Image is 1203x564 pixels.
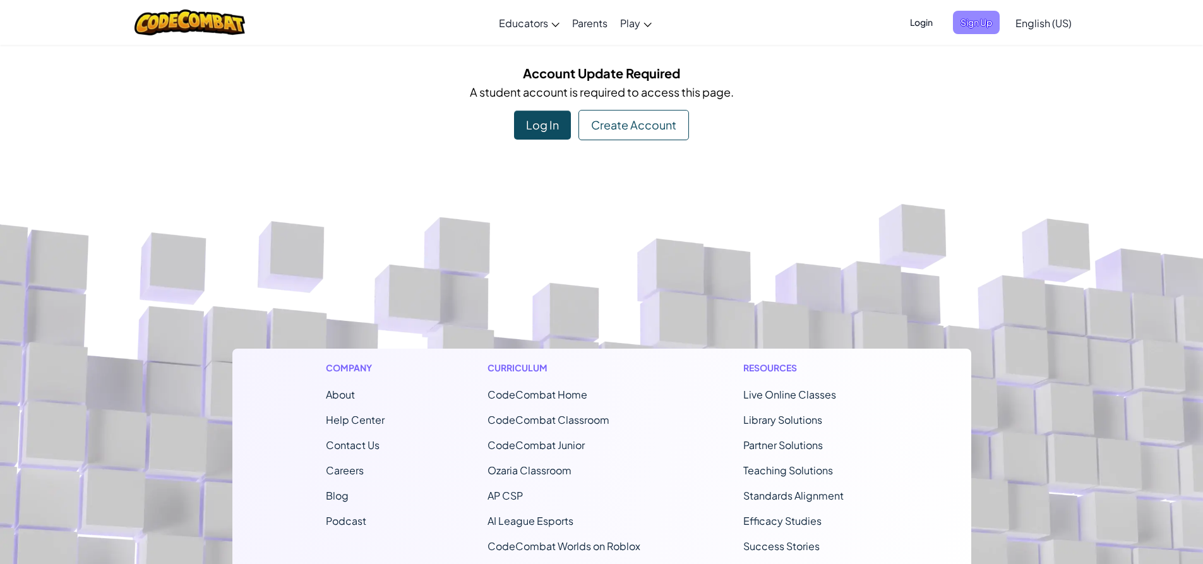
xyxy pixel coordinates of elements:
a: Podcast [326,514,366,527]
a: Partner Solutions [743,438,823,452]
a: Teaching Solutions [743,464,833,477]
a: Play [614,6,658,40]
span: Educators [499,16,548,30]
a: Help Center [326,413,385,426]
img: CodeCombat logo [135,9,245,35]
a: Live Online Classes [743,388,836,401]
span: CodeCombat Home [488,388,587,401]
a: Library Solutions [743,413,822,426]
h1: Resources [743,361,878,375]
span: Contact Us [326,438,380,452]
button: Login [902,11,940,34]
a: Standards Alignment [743,489,844,502]
h1: Company [326,361,385,375]
a: English (US) [1009,6,1078,40]
div: Create Account [578,110,689,140]
a: About [326,388,355,401]
a: Efficacy Studies [743,514,822,527]
a: Blog [326,489,349,502]
a: CodeCombat Junior [488,438,585,452]
div: Log In [514,111,571,140]
a: CodeCombat Classroom [488,413,609,426]
a: Careers [326,464,364,477]
a: Ozaria Classroom [488,464,572,477]
a: CodeCombat Worlds on Roblox [488,539,640,553]
a: Success Stories [743,539,820,553]
a: Educators [493,6,566,40]
span: Play [620,16,640,30]
a: AI League Esports [488,514,573,527]
h5: Account Update Required [242,63,962,83]
span: English (US) [1015,16,1072,30]
a: Parents [566,6,614,40]
button: Sign Up [953,11,1000,34]
a: AP CSP [488,489,523,502]
p: A student account is required to access this page. [242,83,962,101]
h1: Curriculum [488,361,640,375]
